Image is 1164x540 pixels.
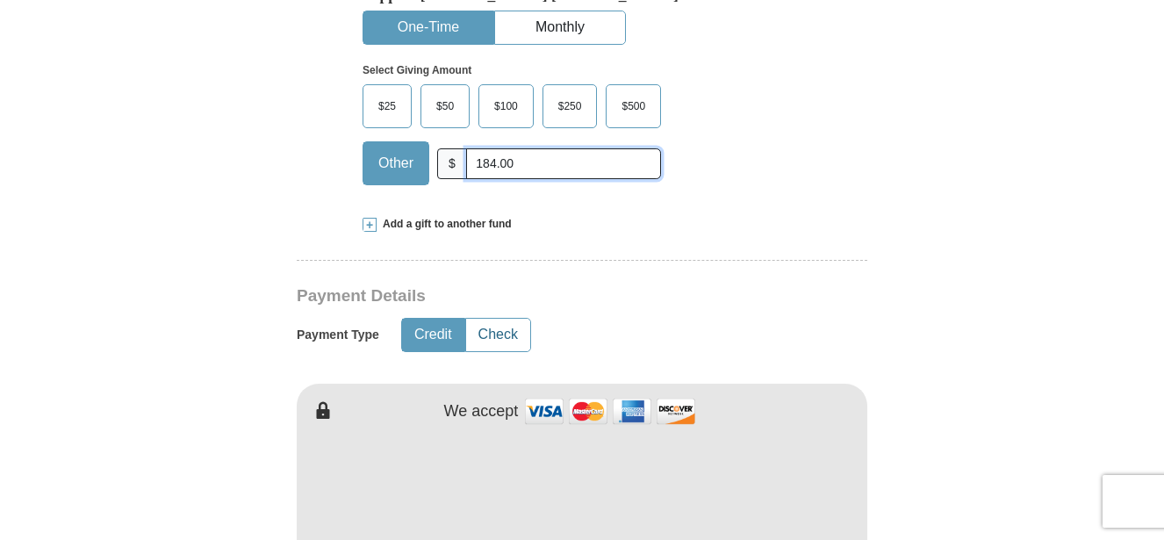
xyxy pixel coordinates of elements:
[370,93,405,119] span: $25
[402,319,464,351] button: Credit
[550,93,591,119] span: $250
[522,392,698,430] img: credit cards accepted
[466,319,530,351] button: Check
[495,11,625,44] button: Monthly
[377,217,512,232] span: Add a gift to another fund
[297,328,379,342] h5: Payment Type
[437,148,467,179] span: $
[613,93,654,119] span: $500
[428,93,463,119] span: $50
[444,402,519,421] h4: We accept
[363,11,493,44] button: One-Time
[466,148,661,179] input: Other Amount
[485,93,527,119] span: $100
[370,150,422,176] span: Other
[363,64,471,76] strong: Select Giving Amount
[297,286,744,306] h3: Payment Details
